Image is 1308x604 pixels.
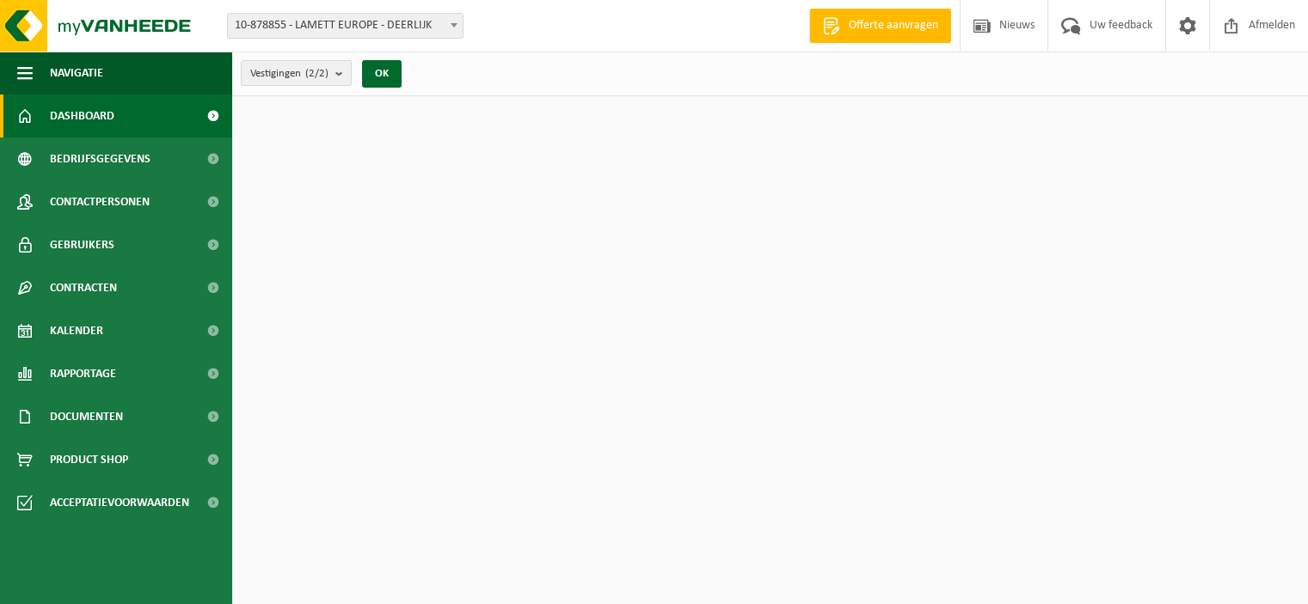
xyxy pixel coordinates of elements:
span: 10-878855 - LAMETT EUROPE - DEERLIJK [227,13,464,39]
span: Acceptatievoorwaarden [50,481,189,524]
span: Kalender [50,309,103,352]
span: Dashboard [50,95,114,137]
span: Navigatie [50,52,103,95]
span: Offerte aanvragen [844,17,943,34]
span: Product Shop [50,438,128,481]
span: Documenten [50,395,123,438]
span: Gebruikers [50,223,114,266]
span: Rapportage [50,352,116,395]
span: Contactpersonen [50,180,150,223]
span: Bedrijfsgegevens [50,137,150,180]
span: 10-878855 - LAMETT EUROPE - DEERLIJK [228,14,463,38]
count: (2/2) [305,68,329,79]
button: OK [362,60,402,88]
a: Offerte aanvragen [809,9,951,43]
span: Contracten [50,266,117,309]
button: Vestigingen(2/2) [241,60,352,86]
span: Vestigingen [250,61,329,87]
